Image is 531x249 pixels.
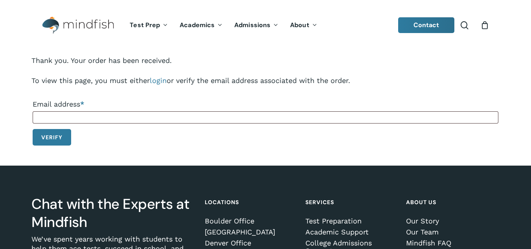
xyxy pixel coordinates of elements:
[305,217,397,225] a: Test Preparation
[353,191,520,238] iframe: Chatbot
[150,76,167,85] a: login
[290,21,309,29] span: About
[284,22,323,29] a: About
[33,97,498,111] label: Email address
[180,21,215,29] span: Academics
[205,239,296,247] a: Denver Office
[124,11,323,40] nav: Main Menu
[234,21,270,29] span: Admissions
[130,21,160,29] span: Test Prep
[31,76,500,96] p: To view this page, you must either or verify the email address associated with the order.
[398,17,455,33] a: Contact
[31,11,500,40] header: Main Menu
[124,22,174,29] a: Test Prep
[305,228,397,236] a: Academic Support
[205,228,296,236] a: [GEOGRAPHIC_DATA]
[413,21,439,29] span: Contact
[406,239,497,247] a: Mindfish FAQ
[31,195,195,231] h3: Chat with the Experts at Mindfish
[305,195,397,209] h4: Services
[228,22,284,29] a: Admissions
[33,129,71,146] button: Verify
[205,195,296,209] h4: Locations
[31,56,500,76] p: Thank you. Your order has been received.
[205,217,296,225] a: Boulder Office
[174,22,228,29] a: Academics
